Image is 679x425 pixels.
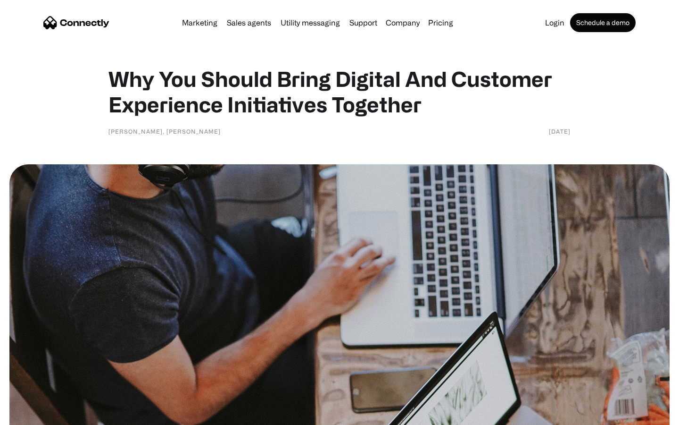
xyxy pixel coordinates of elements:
[108,66,571,117] h1: Why You Should Bring Digital And Customer Experience Initiatives Together
[424,19,457,26] a: Pricing
[549,127,571,136] div: [DATE]
[346,19,381,26] a: Support
[541,19,568,26] a: Login
[277,19,344,26] a: Utility messaging
[9,408,57,422] aside: Language selected: English
[108,127,221,136] div: [PERSON_NAME], [PERSON_NAME]
[19,408,57,422] ul: Language list
[223,19,275,26] a: Sales agents
[178,19,221,26] a: Marketing
[570,13,636,32] a: Schedule a demo
[386,16,420,29] div: Company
